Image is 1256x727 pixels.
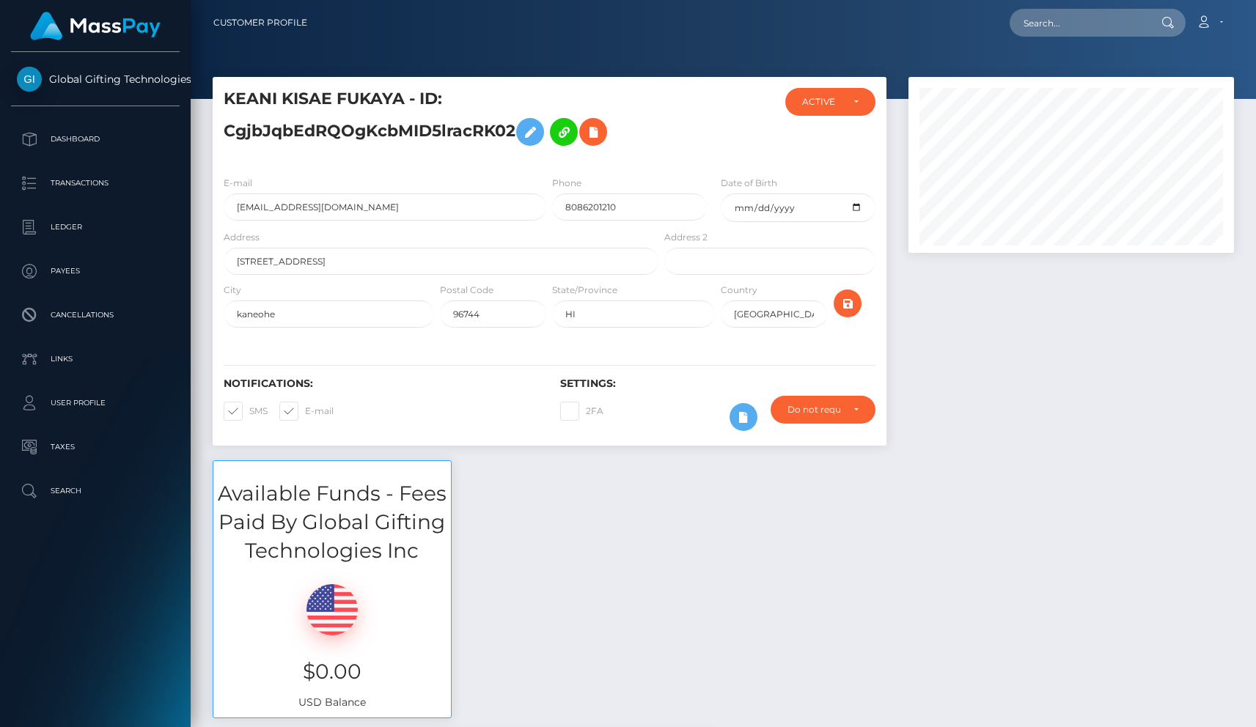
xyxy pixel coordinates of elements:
label: Address 2 [664,231,708,244]
h5: KEANI KISAE FUKAYA - ID: CgjbJqbEdRQOgKcbMID5lracRK02 [224,88,650,153]
img: Global Gifting Technologies Inc [17,67,42,92]
label: State/Province [552,284,617,297]
h3: Available Funds - Fees Paid By Global Gifting Technologies Inc [213,479,451,566]
label: Postal Code [440,284,493,297]
label: Date of Birth [721,177,777,190]
input: Search... [1010,9,1147,37]
label: 2FA [560,402,603,421]
img: USD.png [306,584,358,635]
span: Global Gifting Technologies Inc [11,73,180,86]
label: E-mail [224,177,252,190]
label: City [224,284,241,297]
h6: Settings: [560,377,875,390]
h3: $0.00 [224,657,440,686]
div: ACTIVE [802,96,842,108]
a: Payees [11,253,180,289]
a: Dashboard [11,121,180,158]
a: Ledger [11,209,180,246]
p: Dashboard [17,128,174,150]
p: Payees [17,260,174,282]
button: ACTIVE [785,88,875,116]
a: User Profile [11,385,180,421]
div: USD Balance [213,566,451,717]
label: E-mail [279,402,334,421]
p: Taxes [17,436,174,458]
label: Address [224,231,260,244]
p: Ledger [17,216,174,238]
a: Customer Profile [213,7,307,38]
p: User Profile [17,392,174,414]
img: MassPay Logo [30,12,161,40]
div: Do not require [787,404,841,416]
p: Transactions [17,172,174,194]
button: Do not require [771,396,875,424]
a: Taxes [11,429,180,465]
a: Cancellations [11,297,180,333]
h6: Notifications: [224,377,538,390]
label: Country [721,284,757,297]
label: SMS [224,402,268,421]
p: Links [17,348,174,370]
p: Cancellations [17,304,174,326]
a: Search [11,473,180,509]
p: Search [17,480,174,502]
label: Phone [552,177,581,190]
a: Transactions [11,165,180,202]
a: Links [11,341,180,377]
